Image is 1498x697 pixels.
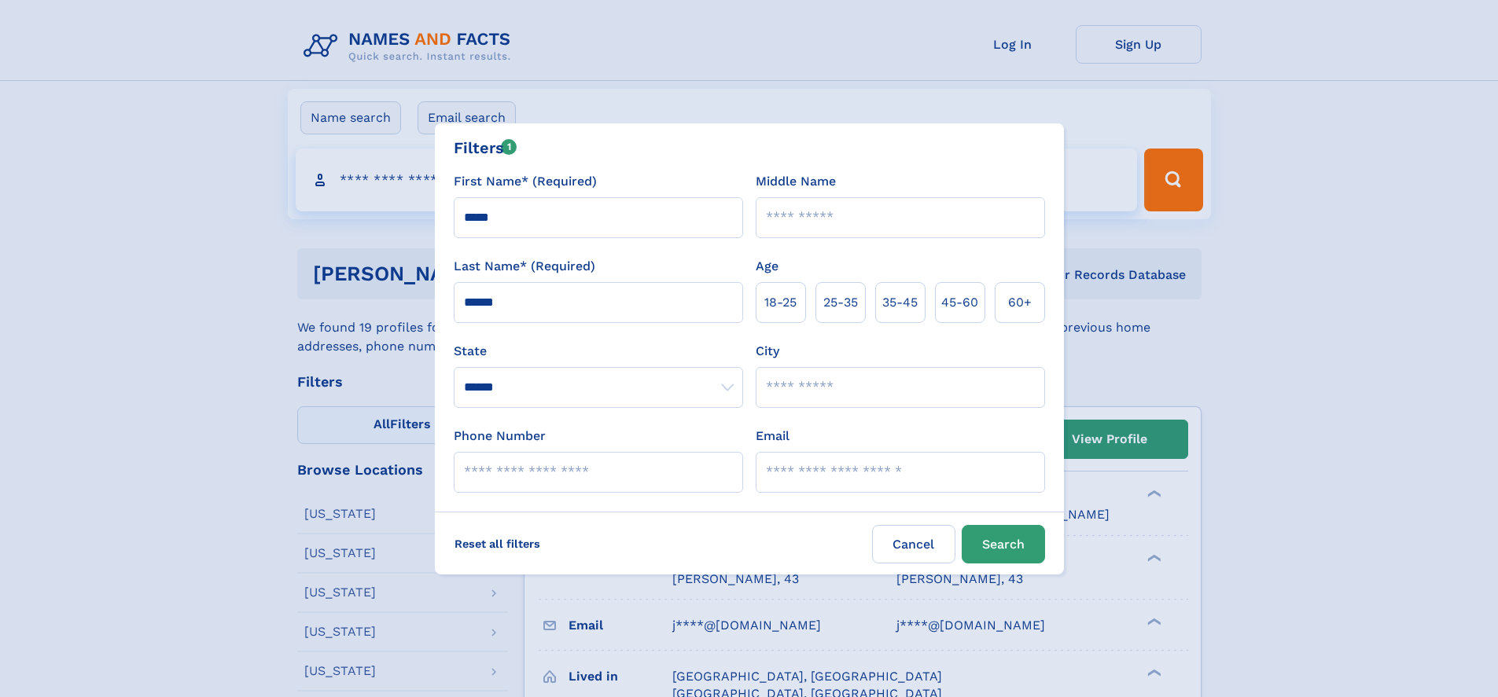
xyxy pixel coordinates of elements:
[882,293,918,312] span: 35‑45
[454,342,743,361] label: State
[756,427,789,446] label: Email
[454,136,517,160] div: Filters
[764,293,797,312] span: 18‑25
[756,257,778,276] label: Age
[756,342,779,361] label: City
[941,293,978,312] span: 45‑60
[454,172,597,191] label: First Name* (Required)
[454,427,546,446] label: Phone Number
[823,293,858,312] span: 25‑35
[872,525,955,563] label: Cancel
[1008,293,1032,312] span: 60+
[756,172,836,191] label: Middle Name
[454,257,595,276] label: Last Name* (Required)
[444,525,550,563] label: Reset all filters
[962,525,1045,563] button: Search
